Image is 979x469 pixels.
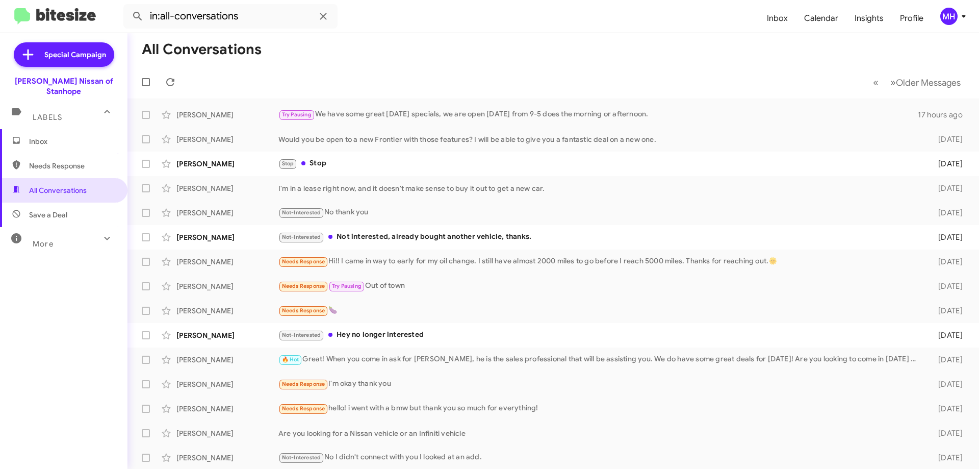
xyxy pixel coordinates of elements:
[922,208,971,218] div: [DATE]
[282,405,325,412] span: Needs Response
[278,231,922,243] div: Not interested, already bought another vehicle, thanks.
[176,330,278,340] div: [PERSON_NAME]
[176,134,278,144] div: [PERSON_NAME]
[896,77,961,88] span: Older Messages
[922,453,971,463] div: [DATE]
[176,404,278,414] div: [PERSON_NAME]
[282,332,321,338] span: Not-Interested
[29,210,67,220] span: Save a Deal
[890,76,896,89] span: »
[918,110,971,120] div: 17 hours ago
[932,8,968,25] button: MH
[940,8,958,25] div: MH
[278,452,922,463] div: No I didn't connect with you I looked at an add.
[29,136,116,146] span: Inbox
[282,111,312,118] span: Try Pausing
[922,379,971,389] div: [DATE]
[278,109,918,120] div: We have some great [DATE] specials, we are open [DATE] from 9-5 does the morning or afternoon.
[176,453,278,463] div: [PERSON_NAME]
[176,232,278,242] div: [PERSON_NAME]
[176,257,278,267] div: [PERSON_NAME]
[176,159,278,169] div: [PERSON_NAME]
[282,234,321,240] span: Not-Interested
[282,258,325,265] span: Needs Response
[176,208,278,218] div: [PERSON_NAME]
[176,281,278,291] div: [PERSON_NAME]
[176,428,278,438] div: [PERSON_NAME]
[278,403,922,414] div: hello! i went with a bmw but thank you so much for everything!
[29,161,116,171] span: Needs Response
[922,257,971,267] div: [DATE]
[278,256,922,267] div: Hi!! I came in way to early for my oil change. I still have almost 2000 miles to go before I reac...
[278,134,922,144] div: Would you be open to a new Frontier with those features? I will be able to give you a fantastic d...
[922,159,971,169] div: [DATE]
[29,185,87,195] span: All Conversations
[282,160,294,167] span: Stop
[44,50,106,60] span: Special Campaign
[14,42,114,67] a: Special Campaign
[282,209,321,216] span: Not-Interested
[142,41,262,58] h1: All Conversations
[278,329,922,341] div: Hey no longer interested
[922,281,971,291] div: [DATE]
[282,454,321,461] span: Not-Interested
[176,183,278,193] div: [PERSON_NAME]
[123,4,338,29] input: Search
[922,232,971,242] div: [DATE]
[922,306,971,316] div: [DATE]
[846,4,892,33] a: Insights
[176,379,278,389] div: [PERSON_NAME]
[922,330,971,340] div: [DATE]
[759,4,796,33] a: Inbox
[282,283,325,289] span: Needs Response
[278,305,922,316] div: 🍆
[884,72,967,93] button: Next
[278,280,922,292] div: Out of town
[922,428,971,438] div: [DATE]
[33,113,62,122] span: Labels
[278,354,922,365] div: Great! When you come in ask for [PERSON_NAME], he is the sales professional that will be assistin...
[796,4,846,33] a: Calendar
[873,76,879,89] span: «
[922,134,971,144] div: [DATE]
[867,72,967,93] nav: Page navigation example
[176,306,278,316] div: [PERSON_NAME]
[282,381,325,387] span: Needs Response
[867,72,885,93] button: Previous
[278,428,922,438] div: Are you looking for a Nissan vehicle or an Infiniti vehicle
[922,355,971,365] div: [DATE]
[278,158,922,169] div: Stop
[33,239,54,249] span: More
[922,404,971,414] div: [DATE]
[278,207,922,218] div: No thank you
[332,283,362,289] span: Try Pausing
[278,378,922,390] div: I'm okay thank you
[892,4,932,33] a: Profile
[282,356,299,363] span: 🔥 Hot
[176,110,278,120] div: [PERSON_NAME]
[922,183,971,193] div: [DATE]
[282,307,325,314] span: Needs Response
[176,355,278,365] div: [PERSON_NAME]
[278,183,922,193] div: I'm in a lease right now, and it doesn't make sense to buy it out to get a new car.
